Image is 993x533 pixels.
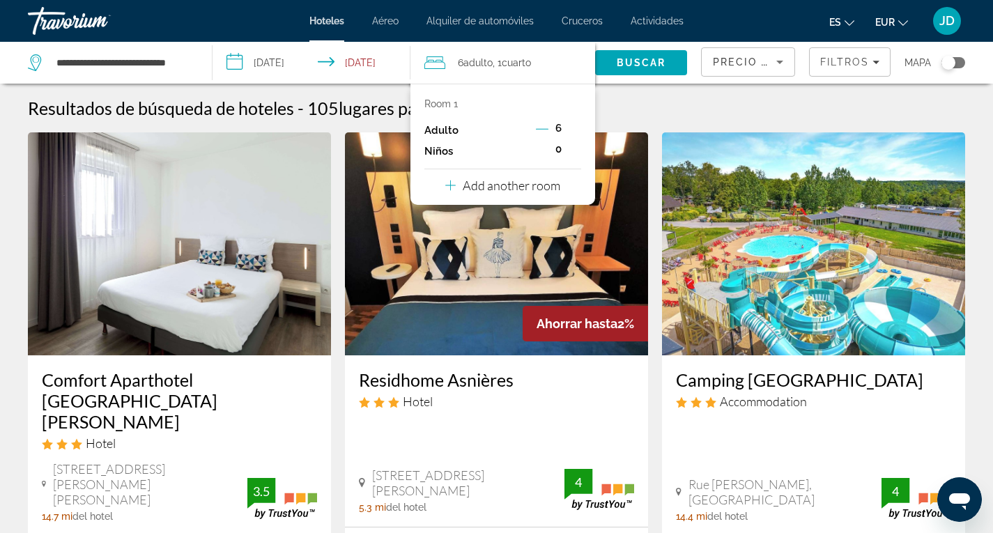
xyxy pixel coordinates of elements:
[536,122,548,139] button: Decrement adults
[345,132,648,355] img: Residhome Asnières
[713,56,821,68] span: Precio más bajo
[502,57,531,68] span: Cuarto
[939,14,955,28] span: JD
[463,178,560,193] p: Add another room
[424,125,459,137] p: Adulto
[86,435,116,451] span: Hotel
[536,143,548,160] button: Decrement children
[372,468,564,498] span: [STREET_ADDRESS][PERSON_NAME]
[42,511,72,522] span: 14.7 mi
[688,477,882,507] span: Rue [PERSON_NAME], [GEOGRAPHIC_DATA]
[28,98,294,118] h1: Resultados de búsqueda de hoteles
[676,394,951,409] div: 3 star Accommodation
[882,478,951,519] img: TrustYou guest rating badge
[247,478,317,519] img: TrustYou guest rating badge
[458,53,493,72] span: 6
[55,52,191,73] input: Search hotel destination
[403,394,433,409] span: Hotel
[537,316,617,331] span: Ahorrar hasta
[359,394,634,409] div: 3 star Hotel
[298,98,304,118] span: -
[875,12,908,32] button: Change currency
[410,42,595,84] button: Travelers: 6 adults, 0 children
[662,132,965,355] img: Camping Le Parc de Paris
[307,98,553,118] h2: 105
[445,169,560,198] button: Add another room
[386,502,426,513] span: del hotel
[809,47,891,77] button: Filters
[424,146,453,157] p: Niños
[829,17,841,28] span: es
[463,57,493,68] span: Adulto
[931,56,965,69] button: Toggle map
[595,50,687,75] button: Search
[555,123,562,134] span: 6
[617,57,666,68] span: Buscar
[28,3,167,39] a: Travorium
[339,98,553,118] span: lugares para pasar el tiempo
[882,483,909,500] div: 4
[720,394,807,409] span: Accommodation
[676,511,707,522] span: 14.4 mi
[929,6,965,36] button: User Menu
[309,15,344,26] a: Hoteles
[424,98,458,109] p: Room 1
[72,511,113,522] span: del hotel
[713,54,783,70] mat-select: Sort by
[562,15,603,26] a: Cruceros
[28,132,331,355] img: Comfort Aparthotel Versailles St Cyr l Ecole
[820,56,869,68] span: Filtros
[905,53,931,72] span: Mapa
[426,15,534,26] a: Alquiler de automóviles
[53,461,247,507] span: [STREET_ADDRESS][PERSON_NAME][PERSON_NAME]
[359,369,634,390] a: Residhome Asnières
[247,483,275,500] div: 3.5
[523,306,648,341] div: 2%
[676,369,951,390] a: Camping [GEOGRAPHIC_DATA]
[569,120,581,141] button: Increment adults
[707,511,748,522] span: del hotel
[213,42,411,84] button: Select check in and out date
[42,435,317,451] div: 3 star Hotel
[359,502,386,513] span: 5.3 mi
[937,477,982,522] iframe: Botón para iniciar la ventana de mensajería
[875,17,895,28] span: EUR
[493,53,531,72] span: , 1
[631,15,684,26] a: Actividades
[372,15,399,26] a: Aéreo
[555,144,562,155] span: 0
[564,474,592,490] div: 4
[564,469,634,510] img: TrustYou guest rating badge
[42,369,317,432] a: Comfort Aparthotel [GEOGRAPHIC_DATA][PERSON_NAME]
[569,141,581,162] button: Increment children
[829,12,854,32] button: Change language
